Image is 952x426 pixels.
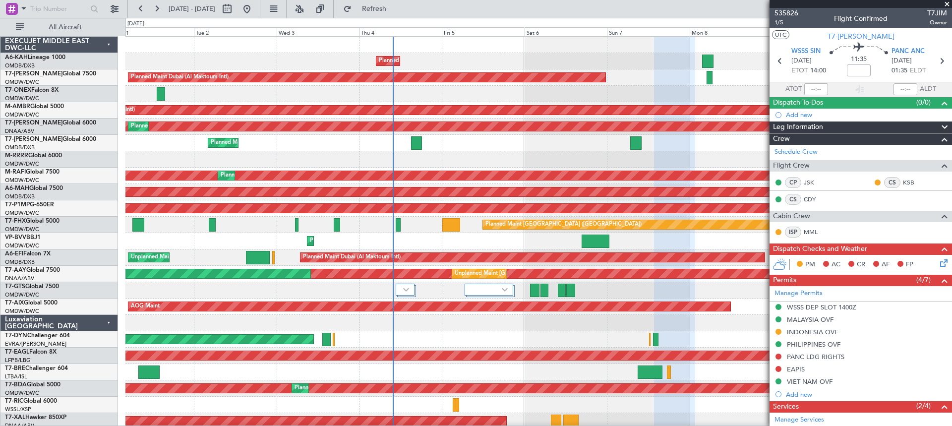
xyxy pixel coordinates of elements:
[892,66,907,76] span: 01:35
[5,251,51,257] a: A6-EFIFalcon 7X
[5,153,62,159] a: M-RRRRGlobal 6000
[910,66,926,76] span: ELDT
[5,300,24,306] span: T7-AIX
[804,228,826,237] a: MML
[920,84,936,94] span: ALDT
[131,70,229,85] div: Planned Maint Dubai (Al Maktoum Intl)
[5,104,64,110] a: M-AMBRGlobal 5000
[5,78,39,86] a: OMDW/DWC
[5,62,35,69] a: OMDB/DXB
[5,218,26,224] span: T7-FHX
[5,202,30,208] span: T7-P1MP
[773,122,823,133] span: Leg Information
[787,377,833,386] div: VIET NAM OVF
[5,120,62,126] span: T7-[PERSON_NAME]
[5,226,39,233] a: OMDW/DWC
[11,19,108,35] button: All Aircraft
[786,390,947,399] div: Add new
[5,71,62,77] span: T7-[PERSON_NAME]
[5,235,41,241] a: VP-BVVBBJ1
[882,260,890,270] span: AF
[5,389,39,397] a: OMDW/DWC
[5,169,59,175] a: M-RAFIGlobal 7500
[5,87,59,93] a: T7-ONEXFalcon 8X
[5,55,65,61] a: A6-KAHLineage 1000
[851,55,867,64] span: 11:35
[310,234,408,248] div: Planned Maint Dubai (Al Maktoum Intl)
[773,133,790,145] span: Crew
[5,202,54,208] a: T7-P1MPG-650ER
[303,250,401,265] div: Planned Maint Dubai (Al Maktoum Intl)
[485,217,642,232] div: Planned Maint [GEOGRAPHIC_DATA] ([GEOGRAPHIC_DATA])
[834,13,888,24] div: Flight Confirmed
[5,415,25,421] span: T7-XAL
[5,382,60,388] a: T7-BDAGlobal 5000
[5,300,58,306] a: T7-AIXGlobal 5000
[774,8,798,18] span: 535826
[5,127,34,135] a: DNAA/ABV
[442,27,525,36] div: Fri 5
[787,365,805,373] div: EAPIS
[339,1,398,17] button: Refresh
[916,275,931,285] span: (4/7)
[194,27,277,36] div: Tue 2
[774,147,818,157] a: Schedule Crew
[5,185,29,191] span: A6-MAH
[211,135,376,150] div: Planned Maint [GEOGRAPHIC_DATA] ([GEOGRAPHIC_DATA] Intl)
[791,66,808,76] span: ETOT
[832,260,840,270] span: AC
[379,54,476,68] div: Planned Maint Dubai (Al Maktoum Intl)
[804,178,826,187] a: JSK
[773,275,796,286] span: Permits
[5,242,39,249] a: OMDW/DWC
[5,160,39,168] a: OMDW/DWC
[787,328,838,336] div: INDONESIA OVF
[403,288,409,292] img: arrow-gray.svg
[5,398,57,404] a: T7-RICGlobal 6000
[906,260,913,270] span: FP
[791,47,821,57] span: WSSS SIN
[127,20,144,28] div: [DATE]
[5,284,25,290] span: T7-GTS
[5,144,35,151] a: OMDB/DXB
[5,193,35,200] a: OMDB/DXB
[30,1,87,16] input: Trip Number
[502,288,508,292] img: arrow-gray.svg
[5,406,31,413] a: WSSL/XSP
[804,195,826,204] a: CDY
[5,104,30,110] span: M-AMBR
[5,382,27,388] span: T7-BDA
[785,194,801,205] div: CS
[221,168,318,183] div: Planned Maint Dubai (Al Maktoum Intl)
[857,260,865,270] span: CR
[785,177,801,188] div: CP
[774,18,798,27] span: 1/5
[804,83,828,95] input: --:--
[169,4,215,13] span: [DATE] - [DATE]
[5,267,60,273] a: T7-AAYGlobal 7500
[5,87,31,93] span: T7-ONEX
[773,97,823,109] span: Dispatch To-Dos
[5,209,39,217] a: OMDW/DWC
[5,258,35,266] a: OMDB/DXB
[785,227,801,238] div: ISP
[5,349,29,355] span: T7-EAGL
[525,27,607,36] div: Sat 6
[787,315,833,324] div: MALAYSIA OVF
[5,267,26,273] span: T7-AAY
[772,30,789,39] button: UTC
[5,177,39,184] a: OMDW/DWC
[5,185,63,191] a: A6-MAHGlobal 7500
[892,56,912,66] span: [DATE]
[5,365,25,371] span: T7-BRE
[5,71,96,77] a: T7-[PERSON_NAME]Global 7500
[5,333,27,339] span: T7-DYN
[927,8,947,18] span: T7JIM
[773,243,867,255] span: Dispatch Checks and Weather
[785,84,802,94] span: ATOT
[892,47,925,57] span: PANC ANC
[5,136,62,142] span: T7-[PERSON_NAME]
[354,5,395,12] span: Refresh
[5,111,39,119] a: OMDW/DWC
[805,260,815,270] span: PM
